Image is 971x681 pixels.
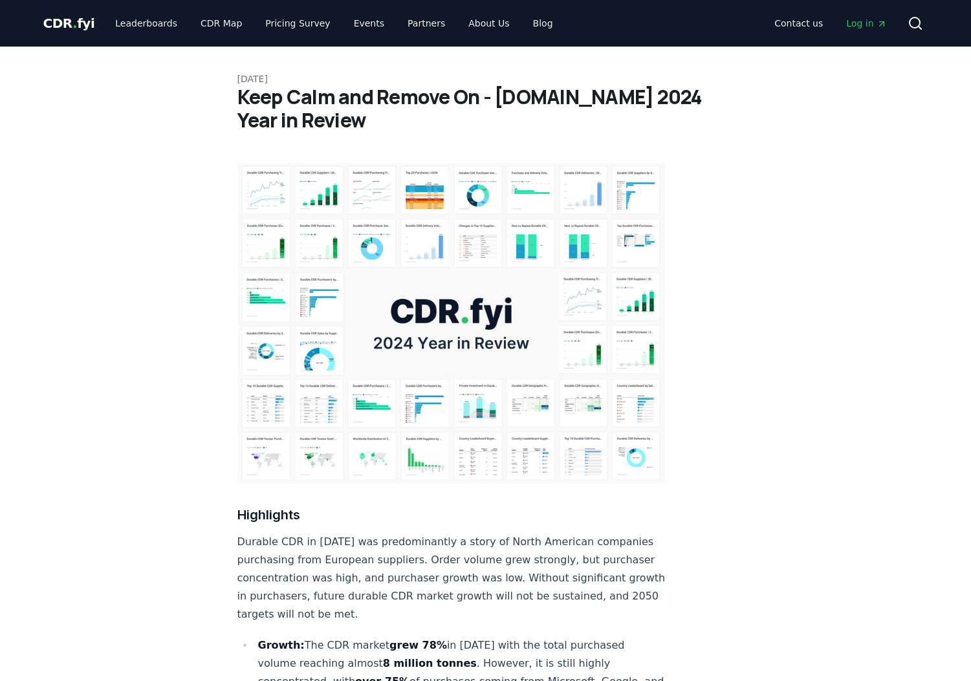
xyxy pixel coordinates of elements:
a: Log in [836,12,897,35]
a: Partners [397,12,455,35]
h1: Keep Calm and Remove On - [DOMAIN_NAME] 2024 Year in Review [237,85,734,132]
p: [DATE] [237,72,734,85]
a: Events [344,12,395,35]
a: Contact us [764,12,833,35]
h3: Highlights [237,504,666,525]
strong: 8 million tonnes [383,657,477,669]
nav: Main [764,12,897,35]
a: CDR.fyi [43,14,95,32]
p: Durable CDR in [DATE] was predominantly a story of North American companies purchasing from Europ... [237,533,666,623]
span: Log in [846,17,886,30]
a: CDR Map [190,12,252,35]
nav: Main [105,12,563,35]
img: blog post image [237,163,666,484]
a: Leaderboards [105,12,188,35]
strong: grew 78% [389,639,447,651]
a: Pricing Survey [255,12,340,35]
a: Blog [523,12,563,35]
span: . [72,16,77,31]
span: CDR fyi [43,16,95,31]
a: About Us [458,12,519,35]
strong: Growth: [258,639,305,651]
